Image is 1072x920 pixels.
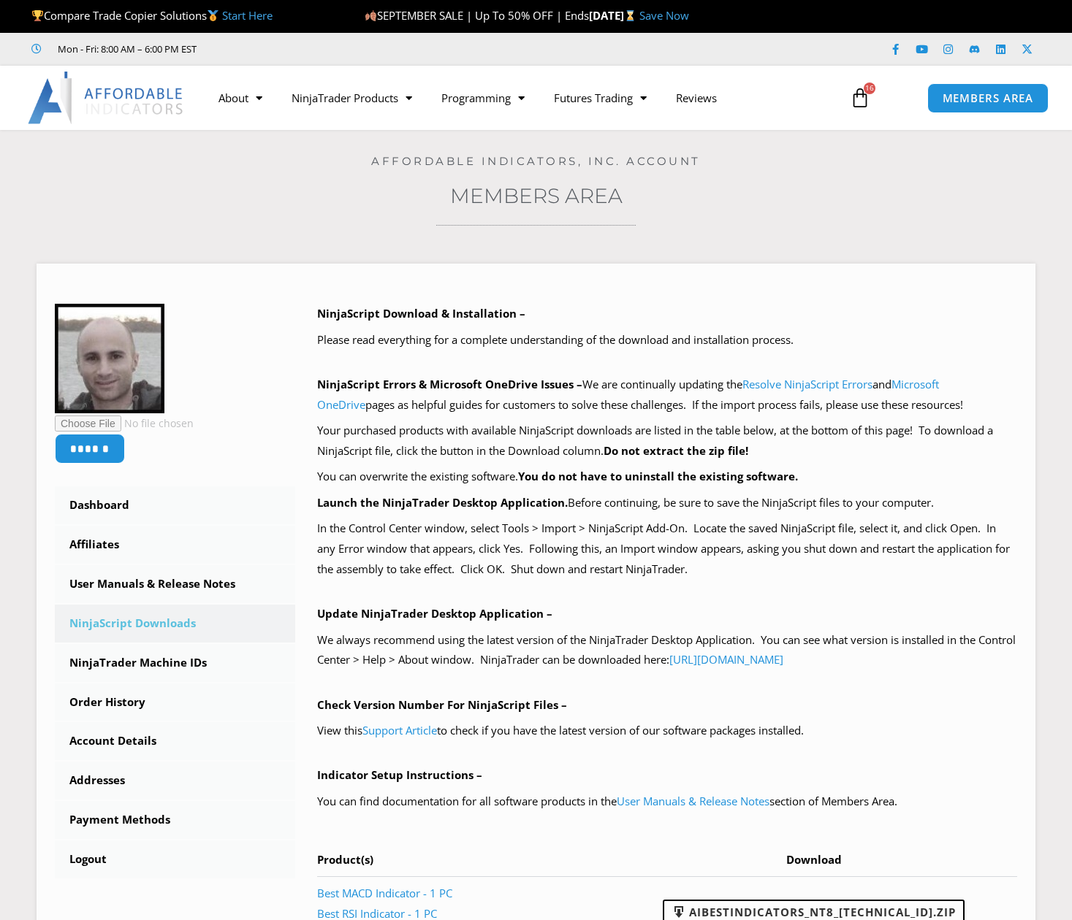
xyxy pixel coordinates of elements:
[55,526,295,564] a: Affiliates
[317,791,1017,812] p: You can find documentation for all software products in the section of Members Area.
[208,10,218,21] img: 🥇
[365,8,589,23] span: SEPTEMBER SALE | Up To 50% OFF | Ends
[864,83,875,94] span: 16
[317,421,1017,461] p: Your purchased products with available NinjaScript downloads are listed in the table below, at th...
[55,762,295,800] a: Addresses
[204,81,277,115] a: About
[55,840,295,878] a: Logout
[317,630,1017,671] p: We always recommend using the latest version of the NinjaTrader Desktop Application. You can see ...
[55,605,295,643] a: NinjaScript Downloads
[317,886,452,900] a: Best MACD Indicator - 1 PC
[661,81,731,115] a: Reviews
[927,83,1049,113] a: MEMBERS AREA
[317,606,552,621] b: Update NinjaTrader Desktop Application –
[943,93,1034,104] span: MEMBERS AREA
[317,518,1017,580] p: In the Control Center window, select Tools > Import > NinjaScript Add-On. Locate the saved NinjaS...
[55,304,164,413] img: 71d51b727fd0980defc0926a584480a80dca29e5385b7c6ff19b9310cf076714
[669,652,783,667] a: [URL][DOMAIN_NAME]
[55,486,295,524] a: Dashboard
[450,183,623,208] a: Members Area
[55,486,295,878] nav: Account pages
[371,154,701,168] a: Affordable Indicators, Inc. Account
[365,10,376,21] img: 🍂
[32,10,43,21] img: 🏆
[55,644,295,682] a: NinjaTrader Machine IDs
[317,377,582,391] b: NinjaScript Errors & Microsoft OneDrive Issues –
[604,443,748,458] b: Do not extract the zip file!
[217,42,436,56] iframe: Customer reviews powered by Trustpilot
[617,794,769,808] a: User Manuals & Release Notes
[317,852,373,867] span: Product(s)
[55,683,295,721] a: Order History
[31,8,273,23] span: Compare Trade Copier Solutions
[625,10,636,21] img: ⌛
[317,377,939,412] a: Microsoft OneDrive
[518,469,798,483] b: You do not have to uninstall the existing software.
[28,72,185,124] img: LogoAI | Affordable Indicators – NinjaTrader
[742,377,873,391] a: Resolve NinjaScript Errors
[828,77,892,119] a: 16
[589,8,639,23] strong: [DATE]
[317,697,567,712] b: Check Version Number For NinjaScript Files –
[55,722,295,760] a: Account Details
[317,495,568,510] b: Launch the NinjaTrader Desktop Application.
[362,723,437,737] a: Support Article
[204,81,837,115] nav: Menu
[54,40,197,58] span: Mon - Fri: 8:00 AM – 6:00 PM EST
[786,852,842,867] span: Download
[277,81,427,115] a: NinjaTrader Products
[539,81,661,115] a: Futures Trading
[55,801,295,839] a: Payment Methods
[317,767,482,782] b: Indicator Setup Instructions –
[317,330,1017,350] p: Please read everything for a complete understanding of the download and installation process.
[55,565,295,603] a: User Manuals & Release Notes
[317,493,1017,513] p: Before continuing, be sure to save the NinjaScript files to your computer.
[639,8,689,23] a: Save Now
[222,8,273,23] a: Start Here
[317,375,1017,415] p: We are continually updating the and pages as helpful guides for customers to solve these challeng...
[317,467,1017,487] p: You can overwrite the existing software.
[427,81,539,115] a: Programming
[317,721,1017,741] p: View this to check if you have the latest version of our software packages installed.
[317,306,525,321] b: NinjaScript Download & Installation –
